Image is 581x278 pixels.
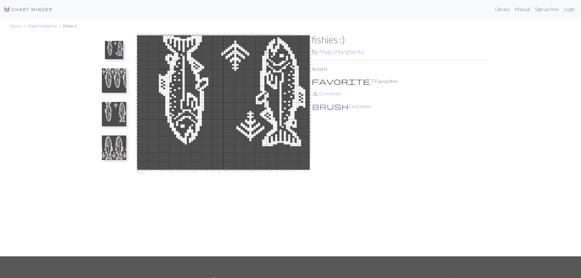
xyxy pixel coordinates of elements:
[105,41,123,59] img: fishies :)
[512,3,533,15] a: Manual
[312,90,319,97] i: Download
[312,103,349,110] i: Customise
[312,90,341,96] a: DownloadDownload
[10,23,22,28] a: Library
[312,78,488,85] p: 7 Favourites
[312,34,488,45] h1: fishies :)
[312,48,488,55] h2: By
[493,3,512,15] a: Library
[312,65,488,73] p: 4 charts
[312,89,319,98] span: save_alt
[102,68,126,93] img: layout upside down
[57,23,77,29] li: fishies :)
[561,3,577,15] a: Login
[319,48,364,55] a: MagicMargherita
[28,23,57,28] a: MagicMargherita
[533,3,561,15] a: Sign up free
[4,6,52,13] img: Logo
[312,77,370,85] span: favorite
[312,102,371,110] button: CustomiseCustomise
[102,102,126,126] img: right side up
[102,135,126,160] img: layout right side up
[312,102,349,110] span: brush
[312,78,370,85] i: Favourite
[135,34,312,256] img: fishies :)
